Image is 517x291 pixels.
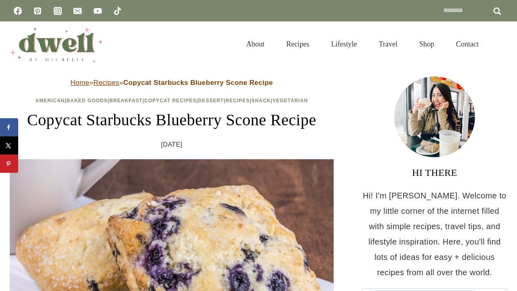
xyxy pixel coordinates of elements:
img: DWELL by michelle [10,25,103,63]
a: Dessert [198,98,224,103]
a: Baked Goods [67,98,108,103]
a: Shop [408,30,445,58]
a: YouTube [90,3,106,19]
a: Recipes [275,30,320,58]
a: TikTok [109,3,126,19]
a: Vegetarian [273,98,308,103]
a: Lifestyle [320,30,368,58]
a: Copycat Recipes [144,98,196,103]
time: [DATE] [161,139,183,151]
a: Contact [445,30,490,58]
a: Travel [368,30,408,58]
a: Email [69,3,86,19]
h3: HI THERE [362,165,507,180]
a: Breakfast [109,98,143,103]
a: Snack [252,98,271,103]
h1: Copycat Starbucks Blueberry Scone Recipe [10,108,334,132]
a: Instagram [50,3,66,19]
a: American [36,98,65,103]
nav: Primary Navigation [235,30,490,58]
a: Recipes [93,79,119,86]
p: Hi! I'm [PERSON_NAME]. Welcome to my little corner of the internet filled with simple recipes, tr... [362,188,507,280]
a: About [235,30,275,58]
span: | | | | | | | [36,98,308,103]
span: » » [70,79,273,86]
a: Home [70,79,89,86]
a: Facebook [10,3,26,19]
a: Recipes [226,98,250,103]
button: View Search Form [494,37,507,51]
a: Pinterest [29,3,46,19]
strong: Copycat Starbucks Blueberry Scone Recipe [123,79,273,86]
